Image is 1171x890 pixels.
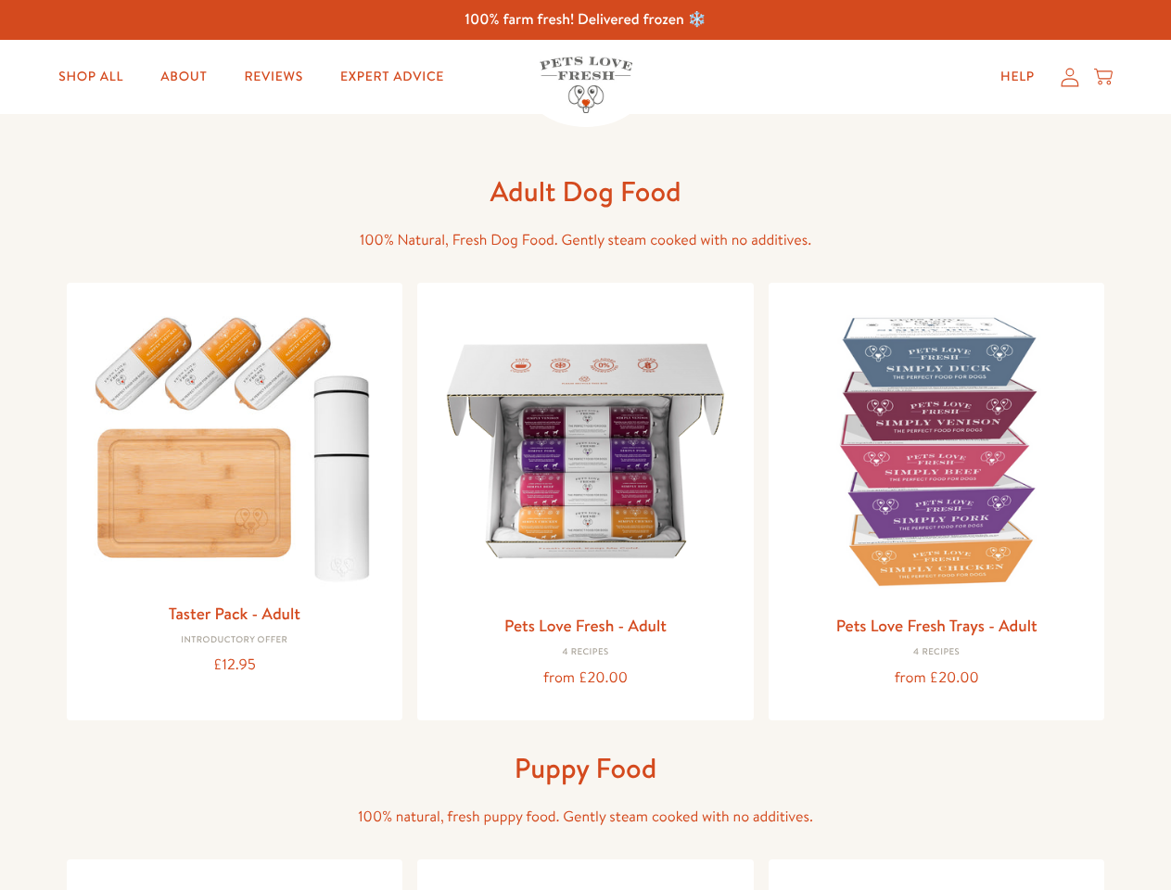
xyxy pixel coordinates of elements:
[229,58,317,95] a: Reviews
[360,230,811,250] span: 100% Natural, Fresh Dog Food. Gently steam cooked with no additives.
[82,298,388,591] img: Taster Pack - Adult
[289,173,883,210] h1: Adult Dog Food
[432,647,739,658] div: 4 Recipes
[986,58,1050,95] a: Help
[836,614,1037,637] a: Pets Love Fresh Trays - Adult
[540,57,632,113] img: Pets Love Fresh
[289,750,883,786] h1: Puppy Food
[325,58,459,95] a: Expert Advice
[146,58,222,95] a: About
[432,666,739,691] div: from £20.00
[783,298,1090,604] img: Pets Love Fresh Trays - Adult
[44,58,138,95] a: Shop All
[432,298,739,604] img: Pets Love Fresh - Adult
[504,614,667,637] a: Pets Love Fresh - Adult
[169,602,300,625] a: Taster Pack - Adult
[358,807,813,827] span: 100% natural, fresh puppy food. Gently steam cooked with no additives.
[783,647,1090,658] div: 4 Recipes
[783,666,1090,691] div: from £20.00
[82,635,388,646] div: Introductory Offer
[82,653,388,678] div: £12.95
